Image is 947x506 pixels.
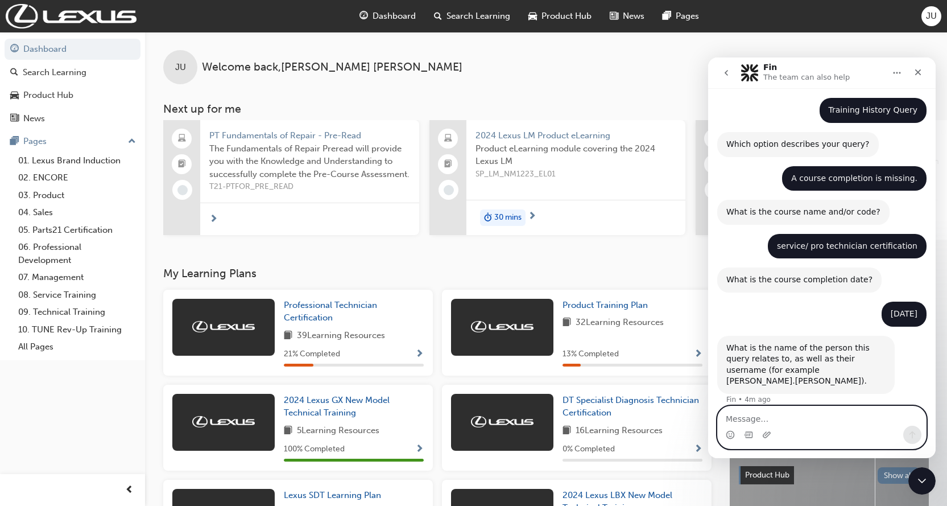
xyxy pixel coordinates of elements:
span: news-icon [610,9,618,23]
span: News [623,10,644,23]
span: up-icon [128,134,136,149]
span: 100 % Completed [284,443,345,456]
a: 06. Professional Development [14,238,140,269]
a: 09. Technical Training [14,303,140,321]
span: Product eLearning module covering the 2024 Lexus LM [475,142,676,168]
span: pages-icon [663,9,671,23]
span: 39 Learning Resources [297,329,385,343]
button: Pages [5,131,140,152]
span: 2024 Lexus LM Product eLearning [475,129,676,142]
span: 13 % Completed [563,348,619,361]
span: 21 % Completed [284,348,340,361]
a: Product HubShow all [739,466,920,484]
div: Search Learning [23,66,86,79]
a: Professional Technician Certification [284,299,424,324]
button: Show Progress [415,347,424,361]
img: Trak [192,416,255,427]
a: news-iconNews [601,5,654,28]
span: Search Learning [446,10,510,23]
span: booktick-icon [178,157,186,172]
h3: Next up for me [145,102,947,116]
span: pages-icon [10,137,19,147]
img: Trak [192,321,255,332]
a: search-iconSearch Learning [425,5,519,28]
span: The Fundamentals of Repair Preread will provide you with the Knowledge and Understanding to succe... [209,142,410,181]
span: prev-icon [125,483,134,497]
span: Product Hub [541,10,592,23]
span: Professional Technician Certification [284,300,377,323]
span: Show Progress [694,349,702,360]
span: next-icon [528,212,536,222]
span: book-icon [563,316,571,330]
span: duration-icon [484,211,492,225]
a: 10. TUNE Rev-Up Training [14,321,140,339]
span: booktick-icon [444,157,452,172]
span: T21-PTFOR_PRE_READ [209,180,410,194]
span: 32 Learning Resources [576,316,664,330]
span: Lexus SDT Learning Plan [284,490,381,500]
span: DT Specialist Diagnosis Technician Certification [563,395,699,418]
a: News [5,108,140,129]
span: SP_LM_NM1223_EL01 [475,168,676,181]
h3: My Learning Plans [163,267,712,280]
div: News [23,112,45,125]
a: 2024 Lexus LM Product eLearningProduct eLearning module covering the 2024 Lexus LMSP_LM_NM1223_EL... [429,120,685,235]
span: PT Fundamentals of Repair - Pre-Read [209,129,410,142]
span: Show Progress [415,349,424,360]
div: Pages [23,135,47,148]
span: laptop-icon [444,131,452,146]
span: learningRecordVerb_NONE-icon [444,185,454,195]
button: JU [921,6,941,26]
a: guage-iconDashboard [350,5,425,28]
iframe: Intercom live chat [708,57,936,458]
span: book-icon [284,424,292,438]
span: 2024 Lexus GX New Model Technical Training [284,395,390,418]
span: next-icon [209,215,218,225]
a: 08. Service Training [14,286,140,304]
a: Dashboard [5,39,140,60]
span: 16 Learning Resources [576,424,663,438]
a: 04. Sales [14,204,140,221]
span: Pages [676,10,699,23]
span: Show Progress [415,445,424,455]
img: Trak [6,4,137,28]
a: 03. Product [14,187,140,204]
button: Show Progress [694,442,702,456]
a: Product Hub [5,85,140,106]
a: car-iconProduct Hub [519,5,601,28]
span: guage-icon [359,9,368,23]
span: search-icon [10,68,18,78]
span: Product Hub [745,470,789,480]
a: 01. Lexus Brand Induction [14,152,140,170]
span: Dashboard [373,10,416,23]
img: Trak [471,416,534,427]
button: Show Progress [415,442,424,456]
a: 05. Parts21 Certification [14,221,140,239]
span: Show Progress [694,445,702,455]
a: Lexus SDT Learning Plan [284,489,386,502]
